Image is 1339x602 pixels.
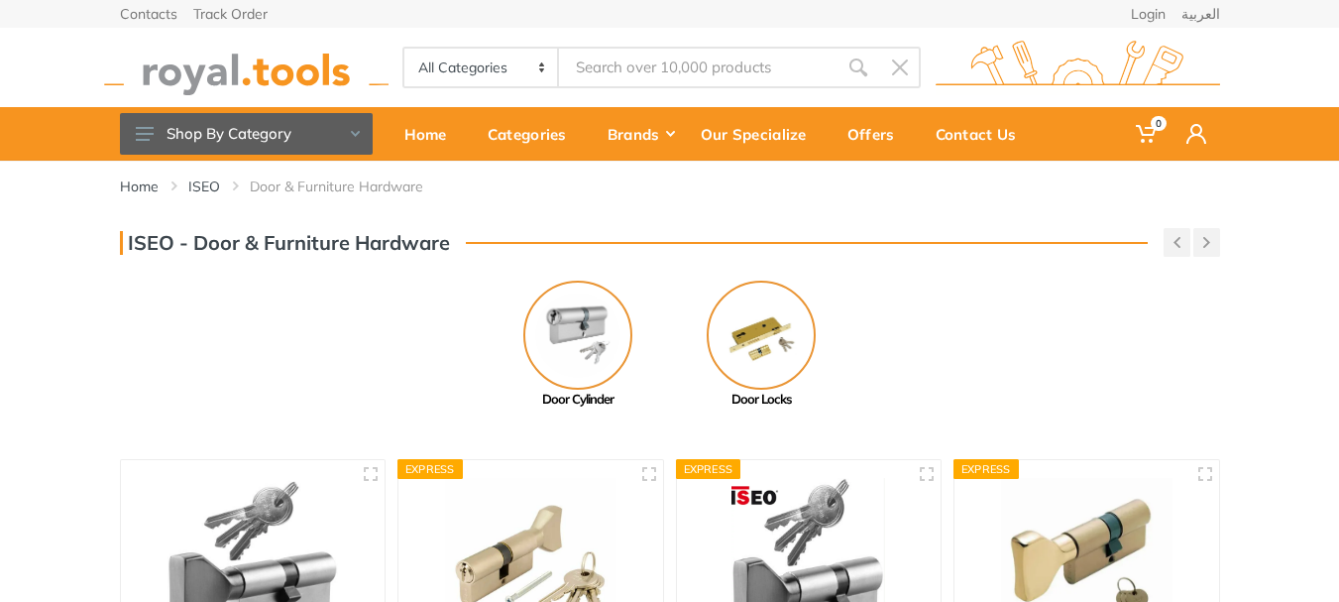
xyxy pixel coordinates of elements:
img: Royal - Door Cylinder [523,281,632,390]
a: Home [120,177,159,196]
nav: breadcrumb [120,177,1220,196]
a: العربية [1181,7,1220,21]
a: Door & Furniture Hardware [250,177,423,196]
a: Login [1131,7,1166,21]
a: Contacts [120,7,177,21]
a: Contact Us [922,107,1044,161]
span: 0 [1151,116,1167,131]
a: Offers [834,107,922,161]
div: Offers [834,113,922,155]
a: Our Specialize [687,107,834,161]
img: Royal - Door Locks [707,281,816,390]
select: Category [404,49,560,86]
a: Track Order [193,7,268,21]
div: Home [391,113,474,155]
div: Express [397,459,463,479]
div: Brands [594,113,687,155]
div: Contact Us [922,113,1044,155]
div: Express [953,459,1019,479]
div: Door Cylinder [487,390,670,410]
h3: ISEO - Door & Furniture Hardware [120,231,450,255]
a: Categories [474,107,594,161]
div: Express [676,459,741,479]
a: 0 [1122,107,1172,161]
img: royal.tools Logo [936,41,1220,95]
a: Door Cylinder [487,281,670,410]
button: Shop By Category [120,113,373,155]
div: Door Locks [670,390,853,410]
img: royal.tools Logo [104,41,389,95]
a: Home [391,107,474,161]
a: Door Locks [670,281,853,410]
a: ISEO [188,177,220,196]
input: Site search [559,47,837,88]
div: Categories [474,113,594,155]
div: Our Specialize [687,113,834,155]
